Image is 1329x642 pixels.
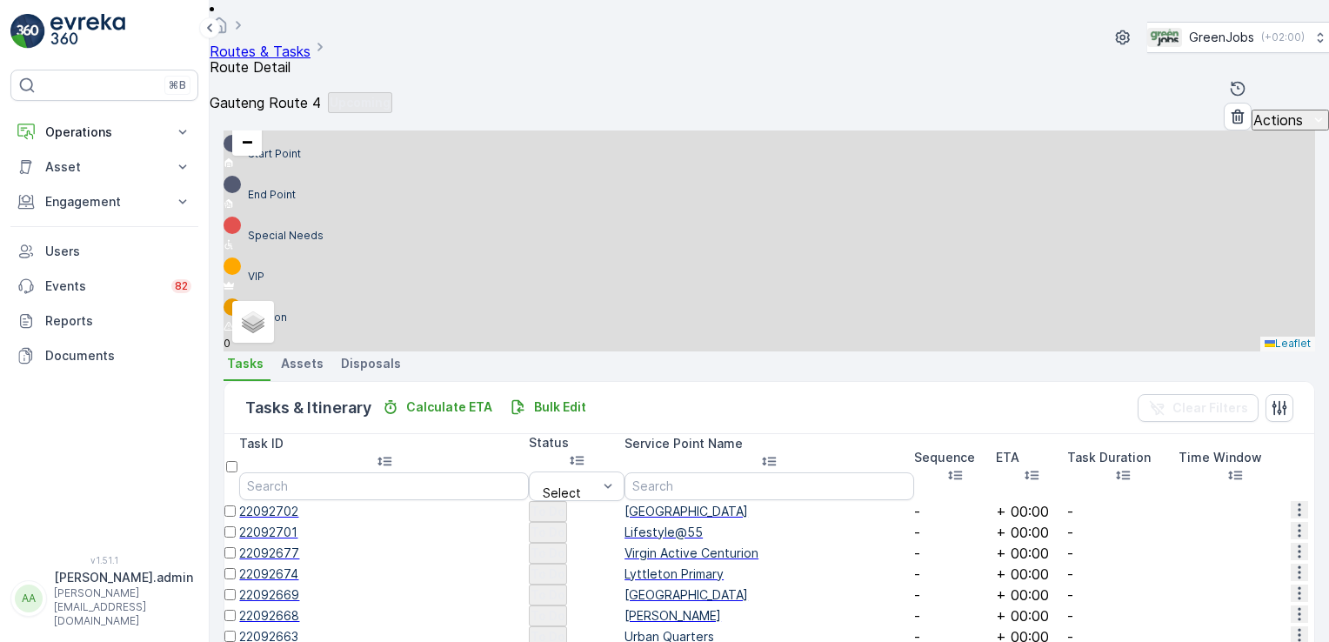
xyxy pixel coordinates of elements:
p: Status [529,434,624,451]
a: Leaflet [1265,337,1311,350]
p: Operations [45,124,164,141]
a: 22092677 [239,545,529,562]
input: Search [239,472,529,500]
p: Select [537,486,587,500]
td: - [914,585,996,605]
a: Lyttleton Primary [624,565,914,583]
p: Calculate ETA [406,398,492,416]
p: Start Point [248,147,301,161]
p: To Do [531,545,565,562]
p: Clear Filters [1172,399,1248,417]
td: - [1067,564,1179,585]
span: Route Detail [210,58,291,76]
td: - [914,543,996,564]
a: Zoom Out [234,128,260,154]
td: - [1067,501,1179,522]
a: Layers [234,303,272,341]
input: Search [624,472,914,500]
p: ETA [996,449,1067,466]
span: [PERSON_NAME] [624,607,914,625]
button: Upcoming [328,92,392,113]
td: - [1067,543,1179,564]
a: Routes & Tasks [210,43,311,60]
img: logo [10,14,45,49]
p: Reports [45,312,191,330]
p: To Do [531,607,565,625]
td: + 00:00 [996,564,1067,585]
td: - [914,564,996,585]
a: Events82 [10,269,198,304]
img: Green_Jobs_Logo.png [1147,28,1182,47]
button: To Do [529,501,567,522]
a: The Rasmus [624,607,914,625]
span: v 1.51.1 [10,555,198,565]
a: Olympus Centre [624,586,914,604]
td: + 00:00 [996,585,1067,605]
p: Asset [45,158,164,176]
p: Tasks & Itinerary [245,396,371,420]
p: Engagement [45,193,164,211]
p: Documents [45,347,191,364]
p: ⌘B [169,78,186,92]
p: Events [45,278,161,295]
span: Tasks [227,355,264,372]
td: - [914,501,996,522]
p: To Do [531,565,565,583]
td: - [914,605,996,626]
p: To Do [531,524,565,541]
p: To Do [531,586,565,604]
a: Reports [10,304,198,338]
p: Gauteng Route 4 [210,95,321,110]
button: Bulk Edit [503,397,593,418]
button: To Do [529,564,567,585]
p: [PERSON_NAME][EMAIL_ADDRESS][DOMAIN_NAME] [54,586,193,628]
p: Service Point Name [624,435,914,452]
a: 22092701 [239,524,529,541]
a: Users [10,234,198,269]
button: GreenJobs(+02:00) [1147,22,1329,53]
a: 22092674 [239,565,529,583]
p: Task ID [239,435,529,452]
div: AA [15,585,43,612]
button: To Do [529,605,567,626]
td: + 00:00 [996,501,1067,522]
span: [GEOGRAPHIC_DATA] [624,503,914,520]
button: Operations [10,115,198,150]
p: Time Window [1179,449,1291,466]
img: logo_light-DOdMpM7g.png [50,14,125,49]
p: GreenJobs [1189,29,1254,46]
td: - [1067,605,1179,626]
a: Lifestyle@55 [624,524,914,541]
button: AA[PERSON_NAME].admin[PERSON_NAME][EMAIL_ADDRESS][DOMAIN_NAME] [10,569,198,628]
button: Asset [10,150,198,184]
p: 82 [175,279,188,293]
p: End Point [248,188,296,202]
span: Assets [281,355,324,372]
td: + 00:00 [996,543,1067,564]
span: − [241,130,254,152]
p: Bulk Edit [534,398,586,416]
td: - [914,522,996,543]
a: Raslouw Hospital [624,503,914,520]
p: Special Needs [248,229,324,243]
td: + 00:00 [996,522,1067,543]
a: 22092668 [239,607,529,625]
button: Engagement [10,184,198,219]
a: 22092702 [239,503,529,520]
p: To Do [531,503,565,520]
p: Actions [1253,112,1303,128]
a: 22092669 [239,586,529,604]
a: Virgin Active Centurion [624,545,914,562]
a: Documents [10,338,198,373]
p: Sequence [914,449,996,466]
button: To Do [529,522,567,543]
button: To Do [529,585,567,605]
